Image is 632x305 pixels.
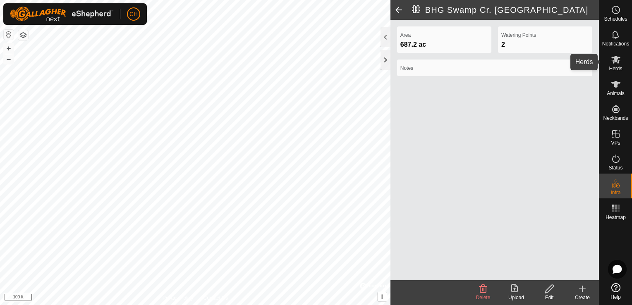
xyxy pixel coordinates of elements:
[4,43,14,53] button: +
[400,41,426,48] span: 687.2 ac
[400,64,589,72] label: Notes
[604,17,627,21] span: Schedules
[610,190,620,195] span: Infra
[412,5,599,15] h2: BHG Swamp Cr. [GEOGRAPHIC_DATA]
[608,165,622,170] span: Status
[500,294,533,301] div: Upload
[4,54,14,64] button: –
[378,292,387,301] button: i
[566,294,599,301] div: Create
[603,116,628,121] span: Neckbands
[381,293,383,300] span: i
[203,294,228,302] a: Contact Us
[10,7,113,21] img: Gallagher Logo
[610,295,621,300] span: Help
[129,10,138,19] span: CH
[599,280,632,303] a: Help
[606,215,626,220] span: Heatmap
[400,31,488,39] label: Area
[607,91,625,96] span: Animals
[476,295,491,300] span: Delete
[501,41,505,48] span: 2
[18,30,28,40] button: Map Layers
[611,141,620,145] span: VPs
[163,294,194,302] a: Privacy Policy
[609,66,622,71] span: Herds
[602,41,629,46] span: Notifications
[501,31,589,39] label: Watering Points
[4,30,14,40] button: Reset Map
[533,294,566,301] div: Edit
